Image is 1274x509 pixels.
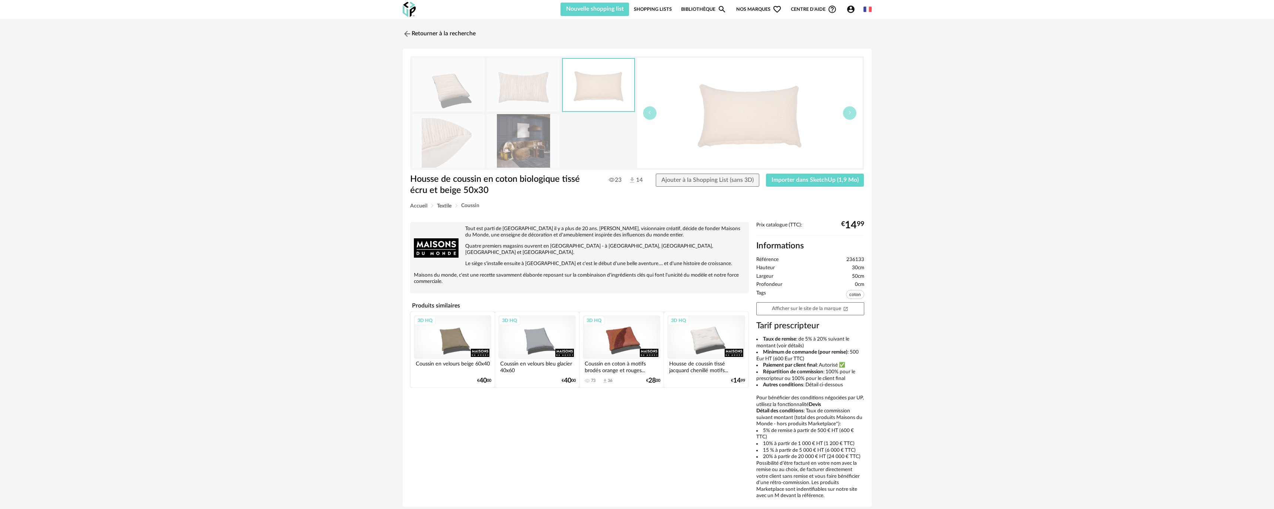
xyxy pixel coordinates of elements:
[479,378,487,383] span: 40
[608,378,612,383] div: 36
[841,222,864,228] div: € 99
[756,241,864,251] h2: Informations
[845,222,857,228] span: 14
[664,312,748,387] a: 3D HQ Housse de coussin tissé jacquard chenillé motifs... €1499
[634,3,672,16] a: Shopping Lists
[410,203,427,209] span: Accueil
[733,378,741,383] span: 14
[756,428,864,441] li: 5% de remise à partir de 500 € HT (600 € TTC)
[846,257,864,263] span: 236133
[628,176,642,184] span: 14
[602,378,608,384] span: Download icon
[661,177,754,183] span: Ajouter à la Shopping List (sans 3D)
[731,378,745,383] div: € 99
[756,382,864,389] li: : Détail ci-dessous
[756,290,766,301] span: Tags
[756,336,864,499] div: Pour bénéficier des conditions négociées par UP, utilisez la fonctionnalité : Taux de commission ...
[756,265,775,271] span: Hauteur
[756,362,864,369] li: : Autorisé ✅
[403,29,412,38] img: svg+xml;base64,PHN2ZyB3aWR0aD0iMjQiIGhlaWdodD0iMjQiIHZpZXdCb3g9IjAgMCAyNCAyNCIgZmlsbD0ibm9uZSIgeG...
[846,290,864,299] span: coton
[763,363,817,368] b: Paiement par client final
[564,378,571,383] span: 40
[477,378,491,383] div: € 00
[562,378,576,383] div: € 00
[566,6,624,12] span: Nouvelle shopping list
[772,177,859,183] span: Importer dans SketchUp (1,9 Mo)
[414,272,745,285] p: Maisons du monde, c'est une recette savamment élaborée reposant sur la combinaison d'ingrédients ...
[437,203,451,209] span: Textile
[487,58,559,112] img: housse-de-coussin-en-coton-biologique-tisse-ecru-et-beige-50x30-1000-3-14-236133_1.jpg
[648,378,656,383] span: 28
[403,2,416,17] img: OXP
[637,58,862,168] img: housse-de-coussin-en-coton-biologique-tisse-ecru-et-beige-50x30-1000-3-14-236133_2.jpg
[414,261,745,267] p: Le siège s'installe ensuite à [GEOGRAPHIC_DATA] et c'est le début d'une belle aventure.... et d'u...
[756,281,782,288] span: Profondeur
[668,316,689,325] div: 3D HQ
[855,281,864,288] span: 0cm
[412,58,485,112] img: thumbnail.png
[863,5,872,13] img: fr
[846,5,859,14] span: Account Circle icon
[414,316,436,325] div: 3D HQ
[756,336,864,349] li: : de 5% à 20% suivant le montant (voir détails)
[756,369,864,382] li: : 100% pour le prescripteur ou 100% pour le client final
[410,203,864,209] div: Breadcrumb
[411,312,495,387] a: 3D HQ Coussin en velours beige 60x40 €4000
[579,312,664,387] a: 3D HQ Coussin en coton à motifs brodés orange et rouges... 73 Download icon 36 €2800
[763,349,847,355] b: Minimum de commande (pour remise)
[756,302,864,315] a: Afficher sur le site de la marqueOpen In New icon
[756,257,779,263] span: Référence
[756,447,864,454] li: 15 % à partir de 5 000 € HT (6 000 € TTC)
[756,454,864,499] li: 20% à partir de 20 000 € HT (24 000 € TTC) Possibilité d’être facturé en votre nom avec la remise...
[403,26,476,42] a: Retourner à la recherche
[852,273,864,280] span: 50cm
[756,320,864,331] h3: Tarif prescripteur
[756,408,804,413] b: Détail des conditions
[852,265,864,271] span: 30cm
[414,359,491,374] div: Coussin en velours beige 60x40
[763,369,823,374] b: Répartition de commission
[736,3,782,16] span: Nos marques
[412,114,485,167] img: housse-de-coussin-en-coton-biologique-tisse-ecru-et-beige-50x30-1000-3-14-236133_3.jpg
[499,316,520,325] div: 3D HQ
[766,174,864,187] button: Importer dans SketchUp (1,9 Mo)
[681,3,727,16] a: BibliothèqueMagnify icon
[756,349,864,362] li: : 500 Eur HT (600 Eur TTC)
[583,316,605,325] div: 3D HQ
[656,174,759,187] button: Ajouter à la Shopping List (sans 3D)
[414,243,745,256] p: Quatre premiers magasins ouvrent en [GEOGRAPHIC_DATA] - à [GEOGRAPHIC_DATA], [GEOGRAPHIC_DATA], [...
[609,176,622,184] span: 23
[667,359,745,374] div: Housse de coussin tissé jacquard chenillé motifs...
[646,378,660,383] div: € 00
[843,306,848,311] span: Open In New icon
[809,402,821,407] b: Devis
[756,222,864,236] div: Prix catalogue (TTC):
[763,336,796,342] b: Taux de remise
[718,5,727,14] span: Magnify icon
[410,174,595,196] h1: Housse de coussin en coton biologique tissé écru et beige 50x30
[583,359,660,374] div: Coussin en coton à motifs brodés orange et rouges...
[495,312,579,387] a: 3D HQ Coussin en velours bleu glacier 40x60 €4000
[561,3,629,16] button: Nouvelle shopping list
[414,226,745,238] p: Tout est parti de [GEOGRAPHIC_DATA] il y a plus de 20 ans. [PERSON_NAME], visionnaire créatif, dé...
[487,114,559,167] img: housse-de-coussin-en-coton-biologique-tisse-ecru-et-beige-50x30-1000-3-14-236133_5.jpg
[563,59,634,111] img: housse-de-coussin-en-coton-biologique-tisse-ecru-et-beige-50x30-1000-3-14-236133_2.jpg
[791,5,837,14] span: Centre d'aideHelp Circle Outline icon
[846,5,855,14] span: Account Circle icon
[828,5,837,14] span: Help Circle Outline icon
[410,300,749,311] h4: Produits similaires
[756,273,773,280] span: Largeur
[773,5,782,14] span: Heart Outline icon
[763,382,803,387] b: Autres conditions
[414,226,459,270] img: brand logo
[461,203,479,208] span: Coussin
[498,359,576,374] div: Coussin en velours bleu glacier 40x60
[628,176,636,184] img: Téléchargements
[756,441,864,447] li: 10% à partir de 1 000 € HT (1 200 € TTC)
[591,378,596,383] div: 73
